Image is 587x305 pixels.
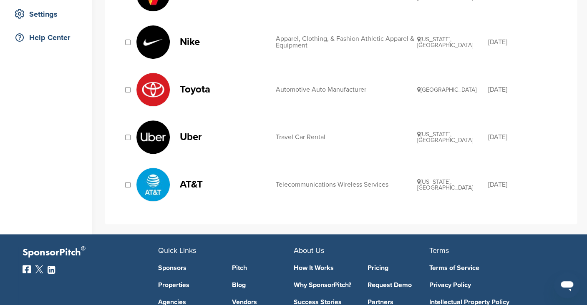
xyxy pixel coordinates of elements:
[180,84,267,95] p: Toyota
[294,265,355,271] a: How It Works
[488,39,559,45] div: [DATE]
[136,167,559,202] a: Tpli2eyp 400x400 AT&T Telecommunications Wireless Services [US_STATE], [GEOGRAPHIC_DATA] [DATE]
[180,179,267,190] p: AT&T
[294,282,355,288] a: Why SponsorPitch?
[232,282,294,288] a: Blog
[136,25,170,59] img: Nike logo
[136,72,559,107] a: Toyota logo Toyota Automotive Auto Manufacturer [GEOGRAPHIC_DATA] [DATE]
[429,246,449,255] span: Terms
[180,37,267,47] p: Nike
[158,282,220,288] a: Properties
[136,120,559,154] a: Uber logo Uber Travel Car Rental [US_STATE], [GEOGRAPHIC_DATA] [DATE]
[136,73,170,106] img: Toyota logo
[294,246,324,255] span: About Us
[276,86,417,93] div: Automotive Auto Manufacturer
[158,265,220,271] a: Sponsors
[13,30,83,45] div: Help Center
[158,246,196,255] span: Quick Links
[368,265,429,271] a: Pricing
[276,134,417,140] div: Travel Car Rental
[8,28,83,47] a: Help Center
[180,132,267,142] p: Uber
[417,36,488,48] div: [US_STATE], [GEOGRAPHIC_DATA]
[488,86,559,93] div: [DATE]
[554,272,580,298] iframe: Button to launch messaging window
[23,265,31,273] img: Facebook
[429,265,552,271] a: Terms of Service
[488,181,559,188] div: [DATE]
[417,179,488,191] div: [US_STATE], [GEOGRAPHIC_DATA]
[8,5,83,24] a: Settings
[23,247,158,259] p: SponsorPitch
[429,282,552,288] a: Privacy Policy
[136,25,559,59] a: Nike logo Nike Apparel, Clothing, & Fashion Athletic Apparel & Equipment [US_STATE], [GEOGRAPHIC_...
[232,265,294,271] a: Pitch
[276,181,417,188] div: Telecommunications Wireless Services
[136,120,170,154] img: Uber logo
[417,87,488,93] div: [GEOGRAPHIC_DATA]
[35,265,43,273] img: Twitter
[136,168,170,201] img: Tpli2eyp 400x400
[488,134,559,140] div: [DATE]
[81,243,86,254] span: ®
[13,7,83,22] div: Settings
[417,131,488,143] div: [US_STATE], [GEOGRAPHIC_DATA]
[276,35,417,49] div: Apparel, Clothing, & Fashion Athletic Apparel & Equipment
[368,282,429,288] a: Request Demo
